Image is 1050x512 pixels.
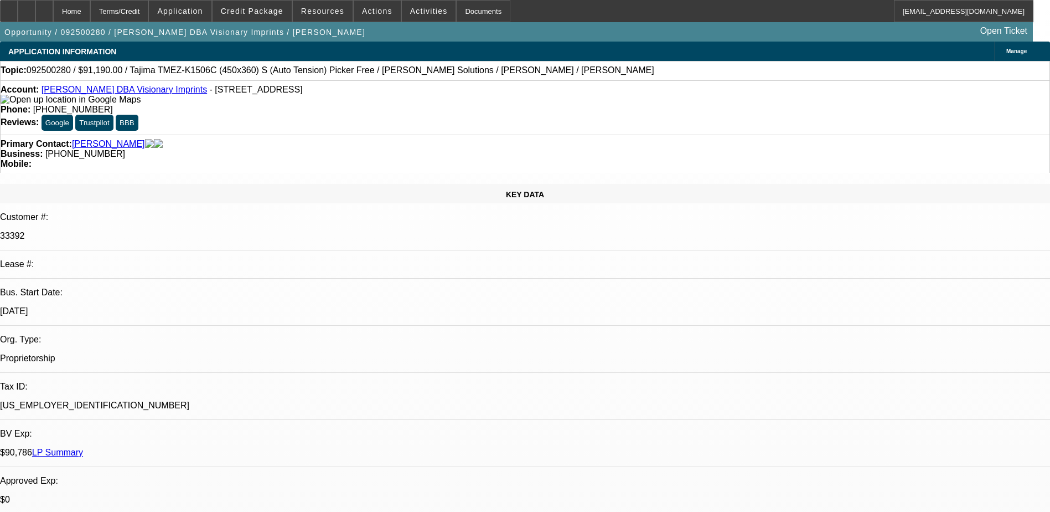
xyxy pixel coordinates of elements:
[210,85,303,94] span: - [STREET_ADDRESS]
[116,115,138,131] button: BBB
[506,190,544,199] span: KEY DATA
[1,159,32,168] strong: Mobile:
[213,1,292,22] button: Credit Package
[72,139,145,149] a: [PERSON_NAME]
[1,65,27,75] strong: Topic:
[154,139,163,149] img: linkedin-icon.png
[301,7,344,16] span: Resources
[1,95,141,105] img: Open up location in Google Maps
[32,448,83,457] a: LP Summary
[293,1,353,22] button: Resources
[976,22,1032,40] a: Open Ticket
[45,149,125,158] span: [PHONE_NUMBER]
[27,65,654,75] span: 092500280 / $91,190.00 / Tajima TMEZ-K1506C (450x360) S (Auto Tension) Picker Free / [PERSON_NAME...
[362,7,392,16] span: Actions
[145,139,154,149] img: facebook-icon.png
[1,95,141,104] a: View Google Maps
[1,117,39,127] strong: Reviews:
[33,105,113,114] span: [PHONE_NUMBER]
[1,85,39,94] strong: Account:
[4,28,365,37] span: Opportunity / 092500280 / [PERSON_NAME] DBA Visionary Imprints / [PERSON_NAME]
[1,139,72,149] strong: Primary Contact:
[157,7,203,16] span: Application
[8,47,116,56] span: APPLICATION INFORMATION
[42,115,73,131] button: Google
[149,1,211,22] button: Application
[75,115,113,131] button: Trustpilot
[1,105,30,114] strong: Phone:
[410,7,448,16] span: Activities
[1006,48,1027,54] span: Manage
[354,1,401,22] button: Actions
[402,1,456,22] button: Activities
[221,7,283,16] span: Credit Package
[1,149,43,158] strong: Business:
[42,85,207,94] a: [PERSON_NAME] DBA Visionary Imprints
